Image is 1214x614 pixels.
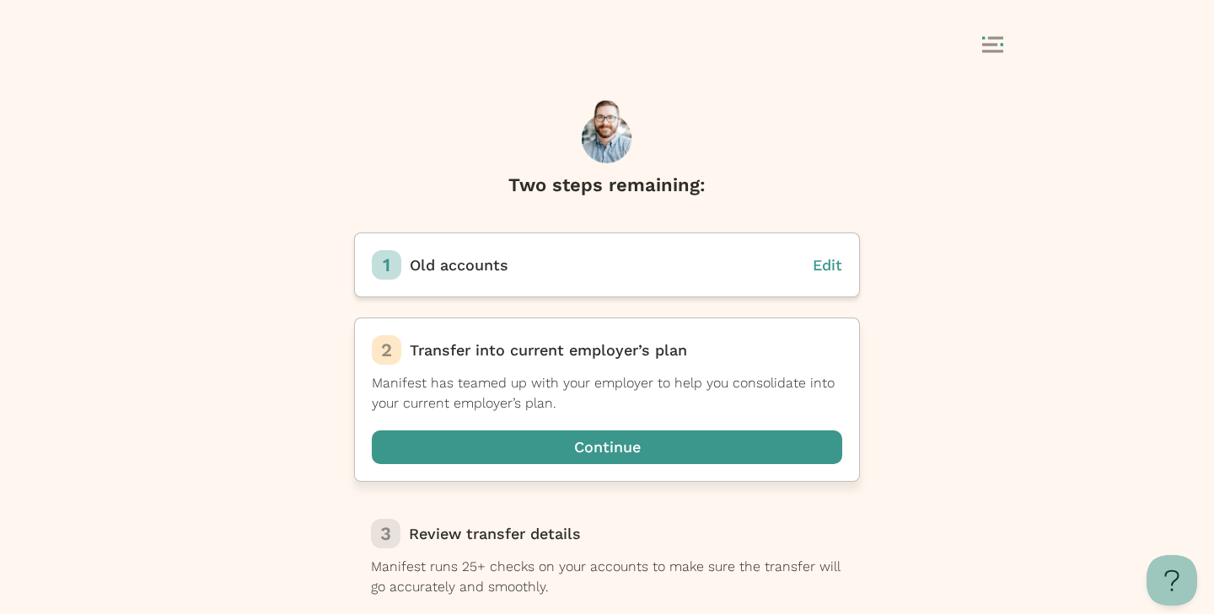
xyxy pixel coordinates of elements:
[372,373,842,414] p: Manifest has teamed up with your employer to help you consolidate into your current employer’s plan.
[1147,555,1197,606] iframe: Help Scout Beacon - Open
[381,337,392,364] p: 2
[372,430,842,464] button: Continue
[383,252,390,279] p: 1
[813,256,842,274] span: Edit
[410,341,687,359] span: Transfer into current employer’s plan
[582,100,631,163] img: Henry
[508,172,706,199] h1: Two steps remaining:
[371,557,843,597] p: Manifest runs 25+ checks on your accounts to make sure the transfer will go accurately and smoothly.
[380,521,391,547] p: 3
[410,256,508,274] span: Old accounts
[409,525,581,542] span: Review transfer details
